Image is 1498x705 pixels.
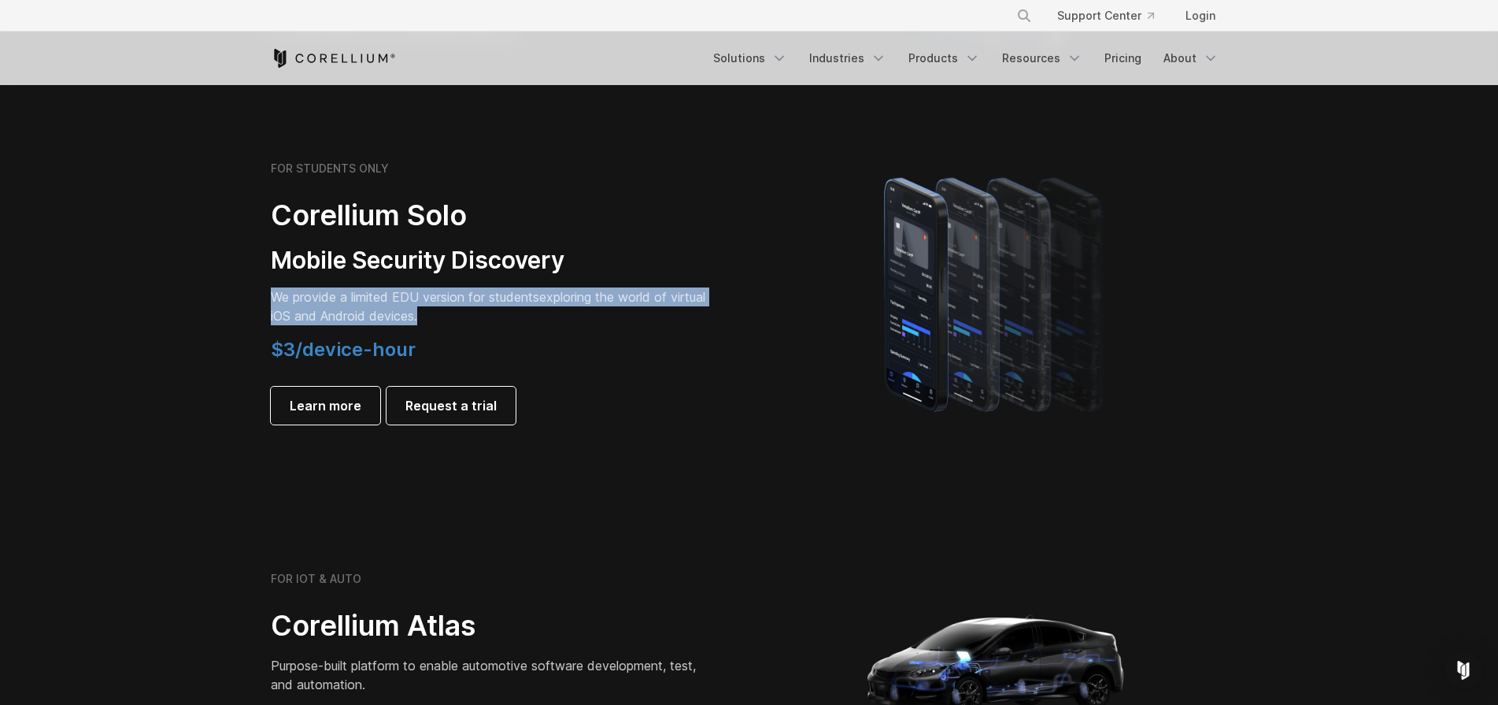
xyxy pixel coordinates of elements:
a: Login [1173,2,1228,30]
h3: Mobile Security Discovery [271,246,712,276]
span: Learn more [290,396,361,415]
a: Solutions [704,44,797,72]
span: We provide a limited EDU version for students [271,289,539,305]
div: Navigation Menu [704,44,1228,72]
h2: Corellium Solo [271,198,712,233]
div: Navigation Menu [997,2,1228,30]
a: Pricing [1095,44,1151,72]
a: Request a trial [387,387,516,425]
h6: FOR STUDENTS ONLY [271,161,389,176]
a: Industries [800,44,896,72]
h6: FOR IOT & AUTO [271,572,361,586]
a: Resources [993,44,1092,72]
img: A lineup of four iPhone models becoming more gradient and blurred [853,155,1140,431]
a: About [1154,44,1228,72]
a: Corellium Home [271,49,396,68]
div: Open Intercom Messenger [1444,651,1482,689]
span: Request a trial [405,396,497,415]
p: exploring the world of virtual iOS and Android devices. [271,288,712,325]
button: Search [1010,2,1038,30]
span: Purpose-built platform to enable automotive software development, test, and automation. [271,658,696,692]
h2: Corellium Atlas [271,608,712,644]
a: Products [899,44,989,72]
span: $3/device-hour [271,338,416,361]
a: Support Center [1045,2,1167,30]
a: Learn more [271,387,380,425]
